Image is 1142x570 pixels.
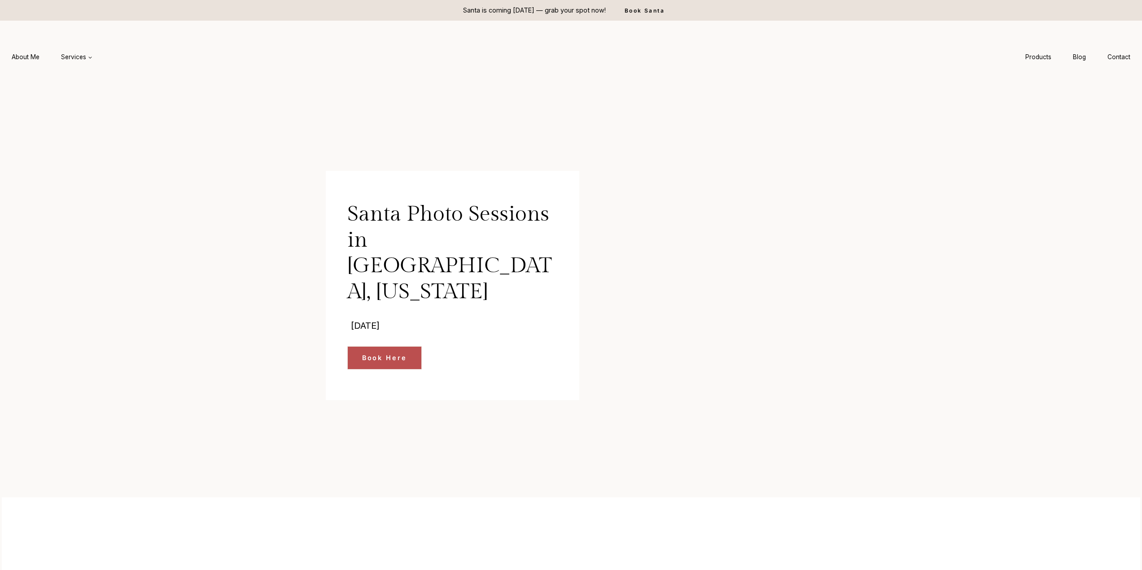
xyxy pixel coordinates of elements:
nav: Secondary Navigation [1015,49,1141,65]
p: Santa is coming [DATE] — grab your spot now! [463,5,606,15]
a: Products [1015,49,1062,65]
span: Book Here [362,352,407,363]
nav: Primary Navigation [1,49,103,65]
a: Blog [1062,49,1097,65]
a: Contact [1097,49,1141,65]
p: [DATE] [351,319,554,332]
a: Book Here [347,346,422,370]
img: Santa photo sessions in Westfield Indiana [566,126,792,465]
span: Services [61,52,92,61]
a: About Me [1,49,50,65]
h1: Santa Photo Sessions in [GEOGRAPHIC_DATA], [US_STATE] [347,201,558,305]
img: aleah gregory logo [470,38,672,76]
a: Services [50,49,103,65]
